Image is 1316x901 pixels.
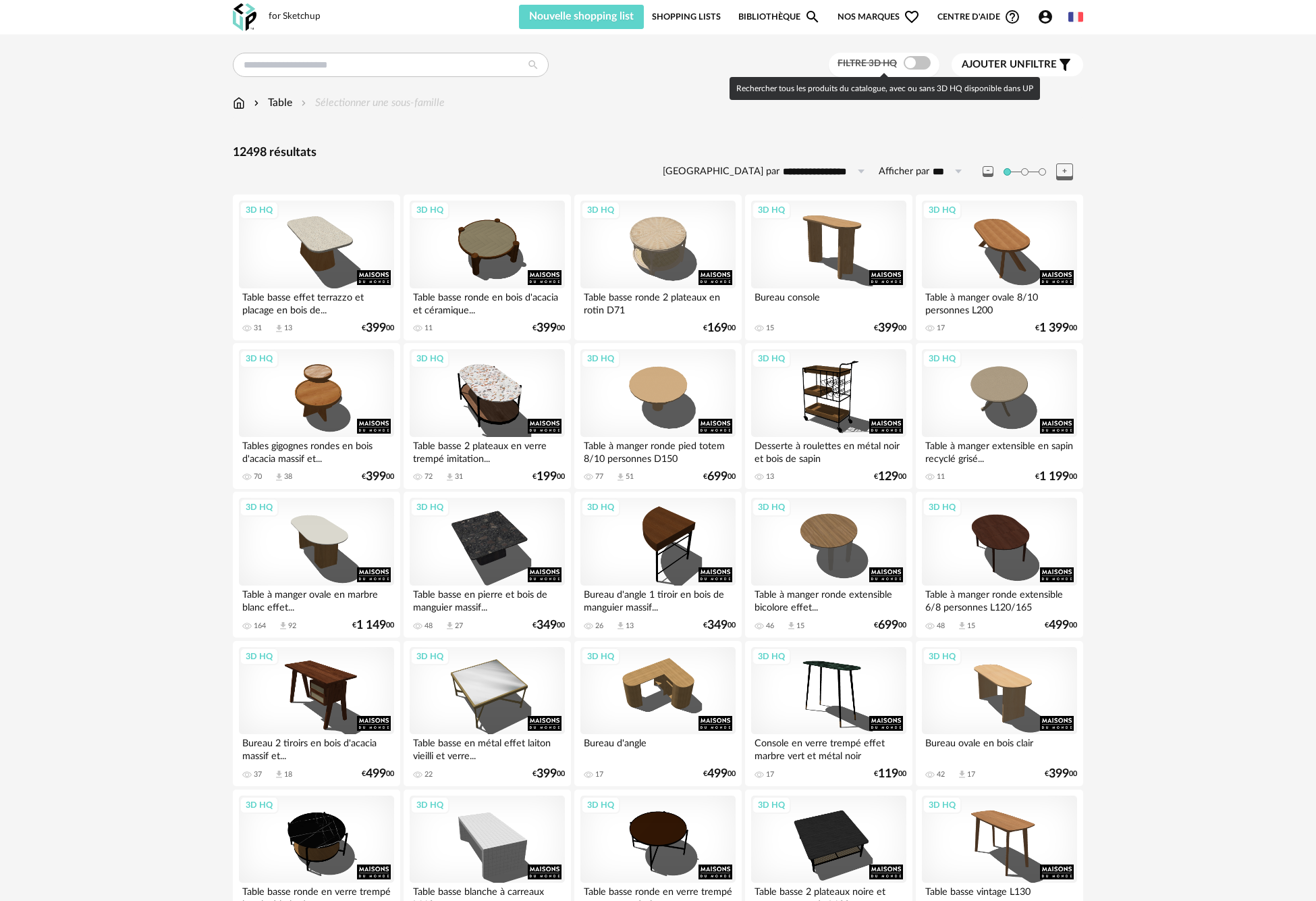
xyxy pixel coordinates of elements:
[752,350,791,367] div: 3D HQ
[254,472,262,482] div: 70
[766,472,774,482] div: 13
[595,472,603,482] div: 77
[410,498,449,516] div: 3D HQ
[923,648,962,665] div: 3D HQ
[580,437,736,464] div: Table à manger ronde pied totem 8/10 personnes D150
[904,9,920,25] span: Heart Outline icon
[874,324,906,333] div: € 00
[703,621,736,630] div: € 00
[410,648,449,665] div: 3D HQ
[595,621,603,631] div: 26
[274,769,284,779] span: Download icon
[410,288,565,315] div: Table basse ronde en bois d'acacia et céramique...
[455,621,463,631] div: 27
[233,343,400,489] a: 3D HQ Tables gigognes rondes en bois d'acacia massif et... 70 Download icon 38 €39900
[580,586,736,613] div: Bureau d'angle 1 tiroir en bois de manguier massif...
[240,648,279,665] div: 3D HQ
[703,472,736,482] div: € 00
[751,437,906,464] div: Desserte à roulettes en métal noir et bois de sapin
[233,492,400,638] a: 3D HQ Table à manger ovale en marbre blanc effet... 164 Download icon 92 €1 14900
[366,472,386,482] span: 399
[574,492,742,638] a: 3D HQ Bureau d'angle 1 tiroir en bois de manguier massif... 26 Download icon 13 €34900
[537,621,557,630] span: 349
[615,621,626,631] span: Download icon
[916,195,1083,340] a: 3D HQ Table à manger ovale 8/10 personnes L200 17 €1 39900
[404,343,571,489] a: 3D HQ Table basse 2 plateaux en verre trempé imitation... 72 Download icon 31 €19900
[233,3,256,31] img: OXP
[1057,57,1073,73] span: Filter icon
[752,201,791,219] div: 3D HQ
[1045,769,1077,779] div: € 00
[923,498,962,516] div: 3D HQ
[404,195,571,340] a: 3D HQ Table basse ronde en bois d'acacia et céramique... 11 €39900
[254,770,262,779] div: 37
[233,145,1083,161] div: 12498 résultats
[707,472,728,482] span: 699
[626,472,634,482] div: 51
[707,769,728,779] span: 499
[574,195,742,340] a: 3D HQ Table basse ronde 2 plateaux en rotin D71 €16900
[537,472,557,482] span: 199
[239,288,394,315] div: Table basse effet terrazzo et placage en bois de...
[274,472,284,482] span: Download icon
[703,769,736,779] div: € 00
[424,472,433,482] div: 72
[1039,472,1069,482] span: 1 199
[952,53,1083,76] button: Ajouter unfiltre Filter icon
[766,621,774,631] div: 46
[278,621,288,631] span: Download icon
[923,201,962,219] div: 3D HQ
[532,472,565,482] div: € 00
[366,324,386,333] span: 399
[574,641,742,787] a: 3D HQ Bureau d'angle 17 €49900
[254,324,262,333] div: 31
[1045,621,1077,630] div: € 00
[874,769,906,779] div: € 00
[362,324,394,333] div: € 00
[581,498,620,516] div: 3D HQ
[878,324,898,333] span: 399
[581,350,620,367] div: 3D HQ
[239,734,394,761] div: Bureau 2 tiroirs en bois d'acacia massif et...
[410,734,565,761] div: Table basse en métal effet laiton vieilli et verre...
[424,621,433,631] div: 48
[752,648,791,665] div: 3D HQ
[532,621,565,630] div: € 00
[937,472,945,482] div: 11
[916,641,1083,787] a: 3D HQ Bureau ovale en bois clair 42 Download icon 17 €39900
[967,621,975,631] div: 15
[362,472,394,482] div: € 00
[580,734,736,761] div: Bureau d'angle
[239,586,394,613] div: Table à manger ovale en marbre blanc effet...
[410,350,449,367] div: 3D HQ
[707,621,728,630] span: 349
[424,770,433,779] div: 22
[240,796,279,814] div: 3D HQ
[745,343,912,489] a: 3D HQ Desserte à roulettes en métal noir et bois de sapin 13 €12900
[455,472,463,482] div: 31
[404,641,571,787] a: 3D HQ Table basse en métal effet laiton vieilli et verre... 22 €39900
[962,58,1057,72] span: filtre
[626,621,634,631] div: 13
[532,324,565,333] div: € 00
[663,165,779,178] label: [GEOGRAPHIC_DATA] par
[937,770,945,779] div: 42
[957,621,967,631] span: Download icon
[284,472,292,482] div: 38
[923,350,962,367] div: 3D HQ
[874,621,906,630] div: € 00
[1049,621,1069,630] span: 499
[532,769,565,779] div: € 00
[878,769,898,779] span: 119
[751,734,906,761] div: Console en verre trempé effet marbre vert et métal noir
[251,95,262,111] img: svg+xml;base64,PHN2ZyB3aWR0aD0iMTYiIGhlaWdodD0iMTYiIHZpZXdCb3g9IjAgMCAxNiAxNiIgZmlsbD0ibm9uZSIgeG...
[254,621,266,631] div: 164
[1004,9,1020,25] span: Help Circle Outline icon
[1035,472,1077,482] div: € 00
[730,77,1040,100] div: Rechercher tous les produits du catalogue, avec ou sans 3D HQ disponible dans UP
[288,621,296,631] div: 92
[284,324,292,333] div: 13
[537,324,557,333] span: 399
[595,770,603,779] div: 17
[937,9,1020,25] span: Centre d'aideHelp Circle Outline icon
